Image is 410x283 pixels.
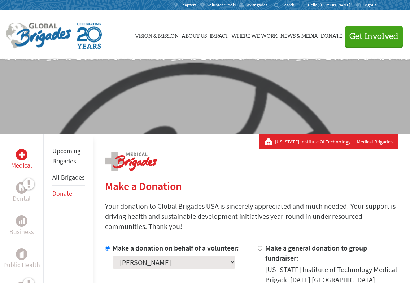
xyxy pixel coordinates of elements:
[280,17,318,53] a: News & Media
[182,17,207,53] a: About Us
[13,194,31,204] p: Dental
[16,215,27,227] div: Business
[52,147,80,165] a: Upcoming Brigades
[19,251,25,258] img: Public Health
[3,248,40,270] a: Public HealthPublic Health
[105,152,157,171] img: logo-medical.png
[275,138,354,145] a: [US_STATE] Institute Of Technology
[3,260,40,270] p: Public Health
[19,218,25,224] img: Business
[265,138,393,145] div: Medical Brigades
[19,184,25,191] img: Dental
[19,152,25,158] img: Medical
[282,2,303,8] input: Search...
[321,17,342,53] a: Donate
[6,23,71,49] img: Global Brigades Logo
[349,32,398,41] span: Get Involved
[355,2,376,8] a: Logout
[52,189,72,198] a: Donate
[135,17,179,53] a: Vision & Mission
[52,143,85,169] li: Upcoming Brigades
[345,26,403,47] button: Get Involved
[180,2,196,8] span: Chapters
[16,149,27,160] div: Medical
[52,173,85,181] a: All Brigades
[265,243,367,262] label: Make a general donation to group fundraiser:
[113,243,239,252] label: Make a donation on behalf of a volunteer:
[52,169,85,186] li: All Brigades
[11,160,32,171] p: Medical
[105,180,398,193] h2: Make a Donation
[11,149,32,171] a: MedicalMedical
[308,2,355,8] p: Hello, [PERSON_NAME]!
[9,227,34,237] p: Business
[13,182,31,204] a: DentalDental
[210,17,228,53] a: Impact
[105,201,398,231] p: Your donation to Global Brigades USA is sincerely appreciated and much needed! Your support is dr...
[363,2,376,8] span: Logout
[52,186,85,202] li: Donate
[16,182,27,194] div: Dental
[246,2,267,8] span: MyBrigades
[207,2,236,8] span: Volunteer Tools
[77,23,102,49] img: Global Brigades Celebrating 20 Years
[231,17,278,53] a: Where We Work
[16,248,27,260] div: Public Health
[9,215,34,237] a: BusinessBusiness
